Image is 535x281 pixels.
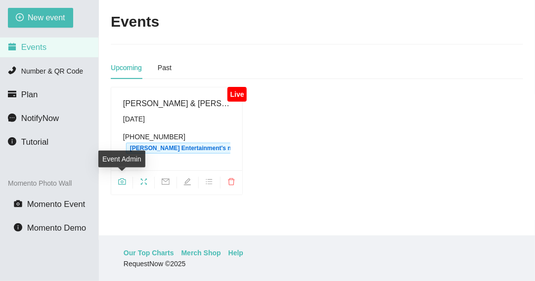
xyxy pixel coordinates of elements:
[27,200,86,209] span: Momento Event
[21,137,48,147] span: Tutorial
[14,223,22,232] span: info-circle
[111,178,133,189] span: camera
[8,42,16,51] span: calendar
[14,200,22,208] span: camera
[155,178,176,189] span: mail
[123,114,230,124] div: [DATE]
[199,178,220,189] span: bars
[227,87,247,102] div: Live
[111,62,142,73] div: Upcoming
[111,12,159,32] h2: Events
[28,11,65,24] span: New event
[181,247,221,258] a: Merch Shop
[21,42,46,52] span: Events
[126,143,254,154] span: [PERSON_NAME] Entertainment's number
[228,247,243,258] a: Help
[123,97,230,110] div: [PERSON_NAME] & [PERSON_NAME]'s Wedding
[8,90,16,98] span: credit-card
[123,131,230,154] div: [PHONE_NUMBER]
[8,137,16,146] span: info-circle
[21,90,38,99] span: Plan
[8,66,16,75] span: phone
[16,13,24,23] span: plus-circle
[8,114,16,122] span: message
[221,178,242,189] span: delete
[21,114,59,123] span: NotifyNow
[98,151,145,167] div: Event Admin
[124,247,174,258] a: Our Top Charts
[21,67,83,75] span: Number & QR Code
[158,62,172,73] div: Past
[133,178,154,189] span: fullscreen
[27,223,86,233] span: Momento Demo
[124,258,508,269] div: RequestNow © 2025
[8,8,73,28] button: plus-circleNew event
[177,178,198,189] span: edit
